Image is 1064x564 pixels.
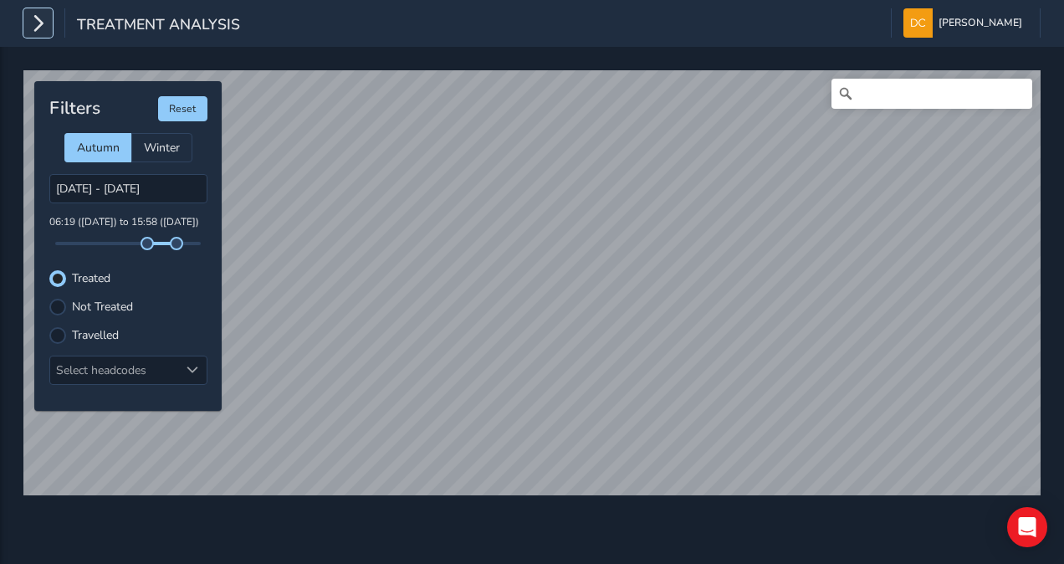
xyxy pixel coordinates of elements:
label: Treated [72,273,110,285]
span: Autumn [77,140,120,156]
canvas: Map [23,70,1041,495]
label: Travelled [72,330,119,341]
div: Autumn [64,133,131,162]
img: diamond-layout [903,8,933,38]
span: Treatment Analysis [77,14,240,38]
input: Search [831,79,1032,109]
h4: Filters [49,98,100,119]
span: [PERSON_NAME] [939,8,1022,38]
div: Open Intercom Messenger [1007,507,1047,547]
button: Reset [158,96,207,121]
span: Winter [144,140,180,156]
label: Not Treated [72,301,133,313]
button: [PERSON_NAME] [903,8,1028,38]
div: Select headcodes [50,356,179,384]
div: Winter [131,133,192,162]
p: 06:19 ([DATE]) to 15:58 ([DATE]) [49,215,207,230]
